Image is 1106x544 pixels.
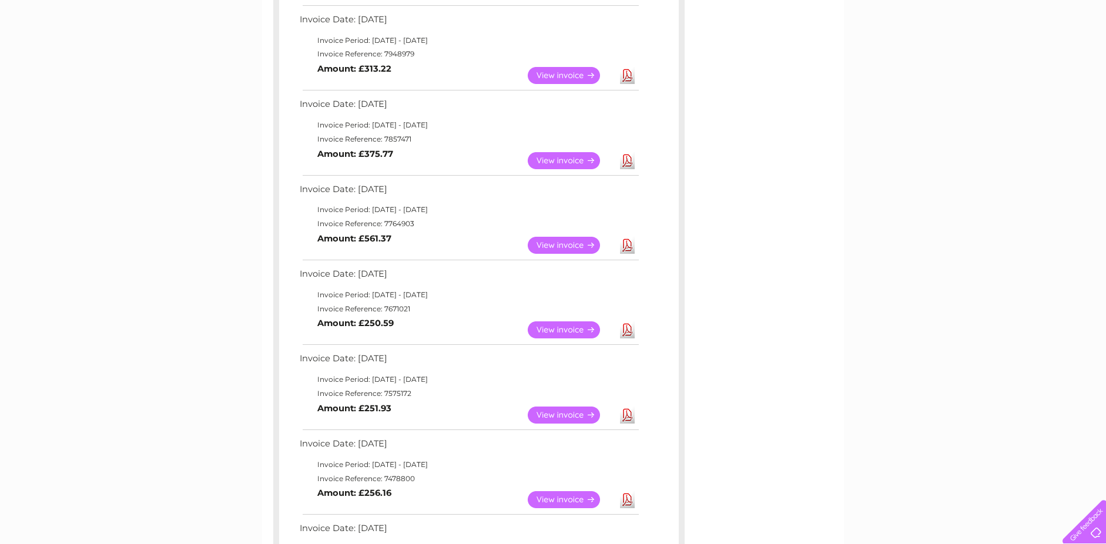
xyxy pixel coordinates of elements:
a: View [528,491,614,508]
a: Blog [1004,50,1021,59]
a: Download [620,237,635,254]
td: Invoice Date: [DATE] [297,96,641,118]
a: Contact [1028,50,1057,59]
a: Water [899,50,921,59]
a: View [528,321,614,338]
a: Telecoms [961,50,997,59]
td: Invoice Period: [DATE] - [DATE] [297,458,641,472]
a: Download [620,67,635,84]
img: logo.png [39,31,99,66]
a: Log out [1067,50,1095,59]
a: Download [620,321,635,338]
a: Energy [929,50,954,59]
td: Invoice Reference: 7948979 [297,47,641,61]
a: 0333 014 3131 [884,6,966,21]
td: Invoice Period: [DATE] - [DATE] [297,33,641,48]
b: Amount: £256.16 [317,488,391,498]
a: View [528,237,614,254]
td: Invoice Reference: 7857471 [297,132,641,146]
td: Invoice Date: [DATE] [297,266,641,288]
td: Invoice Reference: 7671021 [297,302,641,316]
td: Invoice Reference: 7478800 [297,472,641,486]
b: Amount: £313.22 [317,63,391,74]
td: Invoice Reference: 7575172 [297,387,641,401]
a: Download [620,152,635,169]
td: Invoice Date: [DATE] [297,351,641,372]
td: Invoice Period: [DATE] - [DATE] [297,372,641,387]
td: Invoice Date: [DATE] [297,12,641,33]
td: Invoice Date: [DATE] [297,436,641,458]
td: Invoice Date: [DATE] [297,521,641,542]
b: Amount: £250.59 [317,318,394,328]
a: Download [620,407,635,424]
td: Invoice Period: [DATE] - [DATE] [297,118,641,132]
td: Invoice Date: [DATE] [297,182,641,203]
a: View [528,407,614,424]
a: Download [620,491,635,508]
td: Invoice Period: [DATE] - [DATE] [297,203,641,217]
td: Invoice Period: [DATE] - [DATE] [297,288,641,302]
b: Amount: £561.37 [317,233,391,244]
a: View [528,67,614,84]
td: Invoice Reference: 7764903 [297,217,641,231]
div: Clear Business is a trading name of Verastar Limited (registered in [GEOGRAPHIC_DATA] No. 3667643... [276,6,832,57]
a: View [528,152,614,169]
b: Amount: £375.77 [317,149,393,159]
b: Amount: £251.93 [317,403,391,414]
